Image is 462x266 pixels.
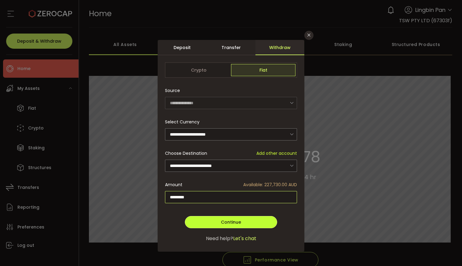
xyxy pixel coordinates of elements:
span: Choose Destination [165,150,207,157]
button: Close [304,31,313,40]
span: Fiat [231,64,295,76]
span: Source [165,84,180,97]
div: Transfer [207,40,255,55]
iframe: Chat Widget [389,200,462,266]
span: Crypto [167,64,231,76]
label: Select Currency [165,119,203,125]
span: Need help? [206,235,233,242]
span: Add other account [256,150,297,157]
span: Available: 227,730.00 AUD [243,182,297,188]
div: dialog [158,40,304,252]
span: Let's chat [233,235,256,242]
span: Amount [165,182,182,188]
div: Deposit [158,40,207,55]
span: Continue [221,219,241,225]
div: Withdraw [255,40,304,55]
button: Continue [185,216,277,228]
